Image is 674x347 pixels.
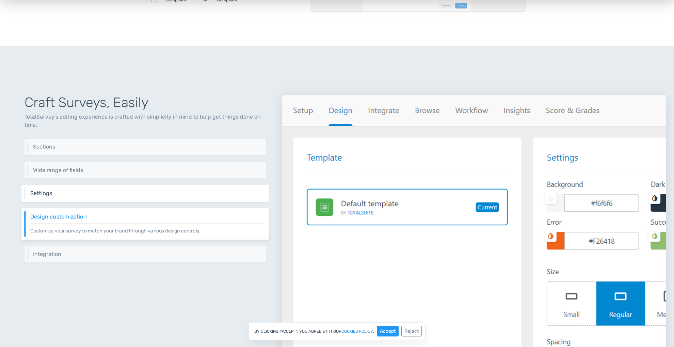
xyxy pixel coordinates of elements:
[401,326,422,336] button: Reject
[33,144,261,150] h6: Sections
[30,190,264,196] h6: Settings
[33,251,261,257] h6: Integration
[33,257,261,257] p: Integrate your survey virtually everywhere on your website using shortcode, or even with your app...
[33,173,261,173] p: TotalSurvey offers a rich range of fields to collect different kind of data including text, dropd...
[30,223,264,235] p: Customize your survey to match your brand through various design controls.
[25,95,266,110] h1: Craft Surveys, Easily
[30,213,264,220] h6: Design customization
[33,167,261,173] h6: Wide range of fields
[25,113,266,129] p: TotalSurvey's editing experience is crafted with simplicity in mind to help get things done on time.
[341,329,373,333] a: cookies policy
[249,322,426,340] div: By clicking "Accept", you agree with our .
[377,326,399,336] button: Accept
